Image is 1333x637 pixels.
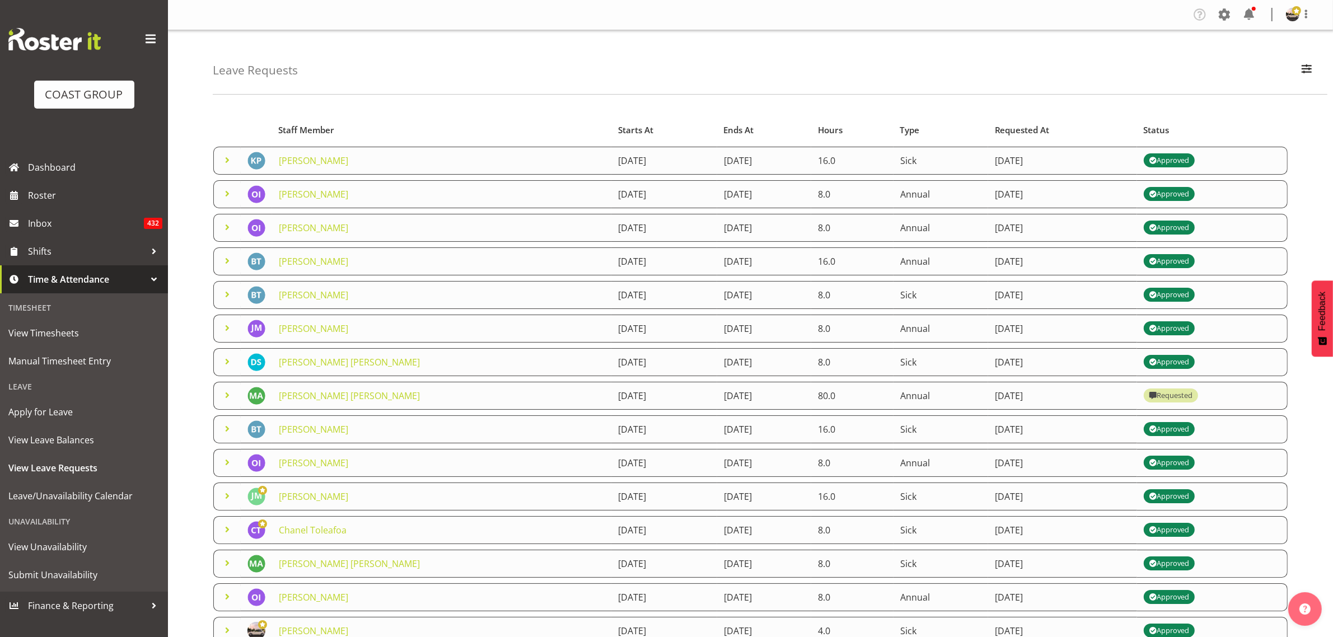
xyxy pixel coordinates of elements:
td: 8.0 [811,348,894,376]
td: Sick [894,348,988,376]
td: [DATE] [988,415,1136,443]
div: Timesheet [3,296,165,319]
img: benjamin-thomas-geden4470.jpg [247,252,265,270]
td: 8.0 [811,550,894,578]
td: [DATE] [988,449,1136,477]
span: View Leave Balances [8,432,160,448]
td: Annual [894,180,988,208]
img: darren-shiu-lun-lau9901.jpg [247,353,265,371]
td: [DATE] [611,315,717,343]
div: Approved [1149,322,1189,335]
img: oliver-ivisoni1095.jpg [247,185,265,203]
span: Roster [28,187,162,204]
div: Requested [1149,389,1192,402]
div: Approved [1149,288,1189,302]
span: Ends At [723,124,754,137]
a: [PERSON_NAME] [279,591,348,603]
td: [DATE] [717,516,812,544]
a: [PERSON_NAME] [279,289,348,301]
td: [DATE] [988,516,1136,544]
img: jonathon-mcneill3856.jpg [247,320,265,338]
div: Leave [3,375,165,398]
span: Dashboard [28,159,162,176]
td: 16.0 [811,415,894,443]
td: Annual [894,583,988,611]
span: Shifts [28,243,146,260]
a: [PERSON_NAME] [PERSON_NAME] [279,558,420,570]
a: View Leave Balances [3,426,165,454]
td: [DATE] [988,247,1136,275]
td: [DATE] [611,583,717,611]
td: [DATE] [717,180,812,208]
span: Requested At [995,124,1050,137]
span: View Unavailability [8,538,160,555]
span: Feedback [1317,292,1327,331]
td: 8.0 [811,449,894,477]
span: View Timesheets [8,325,160,341]
td: [DATE] [611,281,717,309]
span: Leave/Unavailability Calendar [8,488,160,504]
span: Staff Member [278,124,334,137]
td: 16.0 [811,247,894,275]
td: 8.0 [811,583,894,611]
img: chanel-toleafoa1187.jpg [247,521,265,539]
td: Sick [894,483,988,510]
img: help-xxl-2.png [1299,603,1311,615]
a: [PERSON_NAME] [279,154,348,167]
div: COAST GROUP [45,86,123,103]
div: Unavailability [3,510,165,533]
td: 8.0 [811,180,894,208]
div: Approved [1149,456,1189,470]
td: [DATE] [611,382,717,410]
td: [DATE] [988,583,1136,611]
td: 80.0 [811,382,894,410]
img: oliver-ivisoni1095.jpg [247,219,265,237]
td: [DATE] [988,180,1136,208]
img: Rosterit website logo [8,28,101,50]
a: [PERSON_NAME] [PERSON_NAME] [279,356,420,368]
div: Approved [1149,423,1189,436]
a: [PERSON_NAME] [PERSON_NAME] [279,390,420,402]
td: [DATE] [611,516,717,544]
td: [DATE] [988,281,1136,309]
td: Annual [894,214,988,242]
span: Submit Unavailability [8,566,160,583]
div: Approved [1149,591,1189,604]
a: [PERSON_NAME] [279,322,348,335]
td: 16.0 [811,483,894,510]
td: [DATE] [717,147,812,175]
td: [DATE] [611,147,717,175]
td: Annual [894,449,988,477]
td: [DATE] [611,483,717,510]
td: [DATE] [717,315,812,343]
a: Leave/Unavailability Calendar [3,482,165,510]
td: [DATE] [717,483,812,510]
td: [DATE] [988,315,1136,343]
span: 432 [144,218,162,229]
div: Approved [1149,523,1189,537]
span: Apply for Leave [8,404,160,420]
a: View Unavailability [3,533,165,561]
td: [DATE] [717,583,812,611]
div: Approved [1149,154,1189,167]
div: Approved [1149,255,1189,268]
a: [PERSON_NAME] [279,457,348,469]
td: Sick [894,516,988,544]
div: Approved [1149,221,1189,235]
img: miguel-angel-vicencio-torres9871.jpg [247,555,265,573]
td: 16.0 [811,147,894,175]
span: Finance & Reporting [28,597,146,614]
td: [DATE] [611,550,717,578]
td: Sick [894,550,988,578]
span: Time & Attendance [28,271,146,288]
img: oliver-ivisoni1095.jpg [247,454,265,472]
td: [DATE] [611,415,717,443]
td: [DATE] [988,483,1136,510]
a: [PERSON_NAME] [279,222,348,234]
a: Apply for Leave [3,398,165,426]
a: [PERSON_NAME] [279,188,348,200]
img: oliver-ivisoni1095.jpg [247,588,265,606]
td: [DATE] [611,348,717,376]
div: Approved [1149,355,1189,369]
span: Type [900,124,920,137]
